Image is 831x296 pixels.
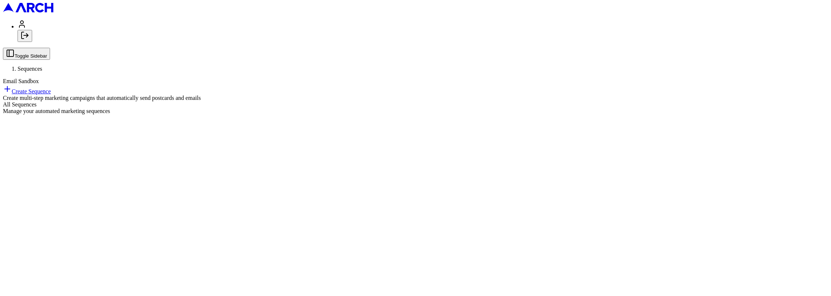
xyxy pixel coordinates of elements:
[18,66,42,72] span: Sequences
[3,48,50,60] button: Toggle Sidebar
[3,66,828,72] nav: breadcrumb
[15,53,47,59] span: Toggle Sidebar
[3,101,828,108] div: All Sequences
[18,30,32,42] button: Log out
[3,95,828,101] div: Create multi-step marketing campaigns that automatically send postcards and emails
[3,108,828,114] div: Manage your automated marketing sequences
[3,88,51,94] a: Create Sequence
[3,78,828,85] div: Email Sandbox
